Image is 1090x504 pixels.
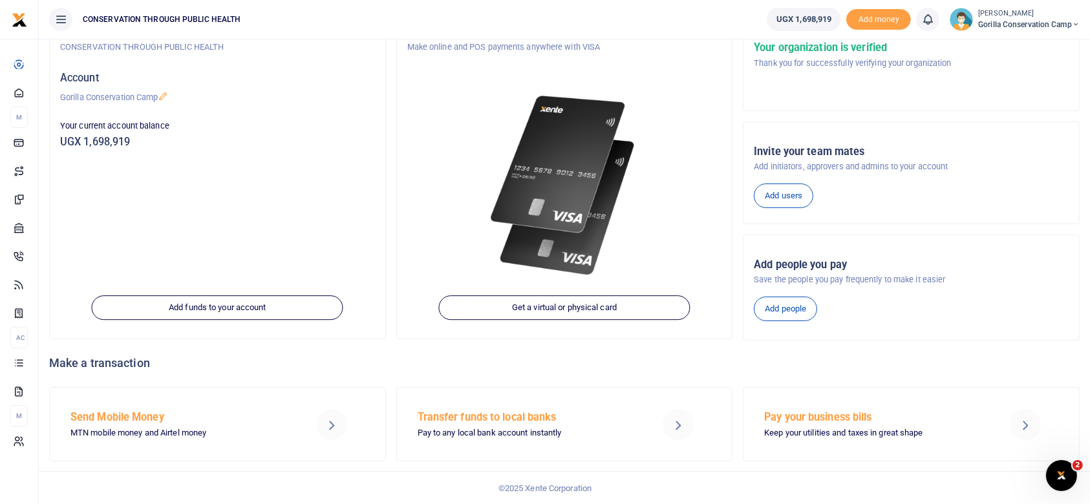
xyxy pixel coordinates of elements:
[486,85,643,287] img: xente-_physical_cards.png
[776,13,831,26] span: UGX 1,698,919
[950,8,973,31] img: profile-user
[762,8,846,31] li: Wallet ballance
[743,387,1080,461] a: Pay your business bills Keep your utilities and taxes in great shape
[978,8,1080,19] small: [PERSON_NAME]
[12,12,27,28] img: logo-small
[1073,460,1083,470] span: 2
[60,136,375,149] h5: UGX 1,698,919
[764,426,982,440] p: Keep your utilities and taxes in great shape
[978,19,1080,30] span: Gorilla Conservation Camp
[12,14,27,24] a: logo-small logo-large logo-large
[754,41,951,54] h5: Your organization is verified
[438,296,690,320] a: Get a virtual or physical card
[846,9,911,30] span: Add money
[70,426,288,440] p: MTN mobile money and Airtel money
[846,14,911,23] a: Add money
[754,297,817,321] a: Add people
[754,145,1069,158] h5: Invite your team mates
[754,160,1069,173] p: Add initiators, approvers and admins to your account
[418,426,636,440] p: Pay to any local bank account instantly
[92,296,343,320] a: Add funds to your account
[418,411,636,424] h5: Transfer funds to local banks
[1046,460,1077,491] iframe: Intercom live chat
[396,387,733,461] a: Transfer funds to local banks Pay to any local bank account instantly
[407,41,722,54] p: Make online and POS payments anywhere with VISA
[764,411,982,424] h5: Pay your business bills
[754,57,951,70] p: Thank you for successfully verifying your organization
[10,327,28,348] li: Ac
[49,387,386,461] a: Send Mobile Money MTN mobile money and Airtel money
[754,258,1069,271] h5: Add people you pay
[78,14,246,25] span: CONSERVATION THROUGH PUBLIC HEALTH
[49,356,1080,370] h4: Make a transaction
[767,8,841,31] a: UGX 1,698,919
[70,411,288,424] h5: Send Mobile Money
[950,8,1080,31] a: profile-user [PERSON_NAME] Gorilla Conservation Camp
[10,405,28,426] li: M
[60,72,375,85] h5: Account
[10,107,28,128] li: M
[60,120,375,132] p: Your current account balance
[754,273,1069,286] p: Save the people you pay frequently to make it easier
[60,91,375,104] p: Gorilla Conservation Camp
[60,41,375,54] p: CONSERVATION THROUGH PUBLIC HEALTH
[754,184,813,208] a: Add users
[846,9,911,30] li: Toup your wallet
